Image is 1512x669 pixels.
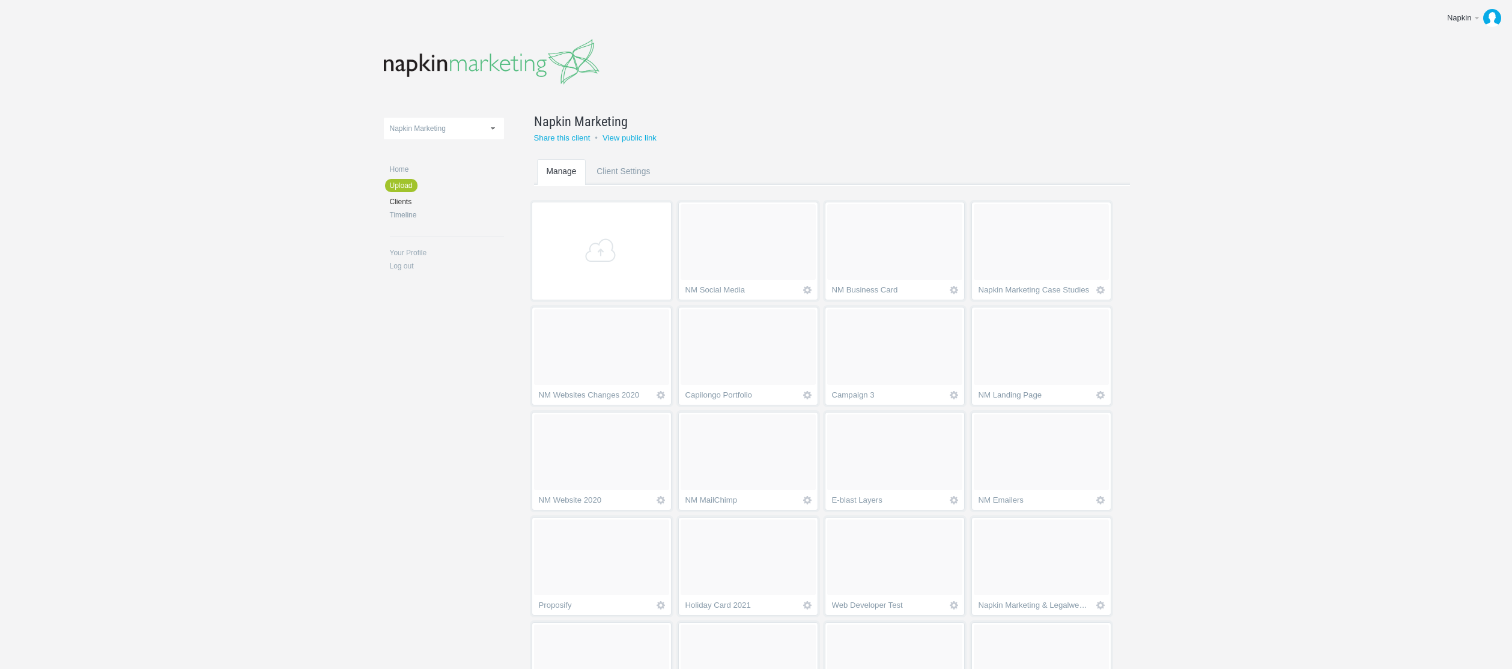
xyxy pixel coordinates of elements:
small: • [595,133,598,142]
a: Icon [949,390,959,401]
li: Contains 5 images [970,200,1113,302]
li: Contains 4 images [970,305,1113,407]
a: Share this client [534,133,591,142]
a: Timeline [390,211,504,219]
div: Capilongo Portfolio [685,391,797,403]
img: 962c44cf9417398e979bba9dc8fee69e [1483,9,1501,27]
li: Contains 4 images [823,410,967,512]
span: Napkin Marketing [390,124,446,133]
div: NM Business Card [832,286,943,298]
div: Campaign 3 [832,391,943,403]
a: Icon [655,390,666,401]
div: Web Developer Test [832,601,943,613]
a: Icon [949,495,959,506]
a: Icon [655,600,666,611]
li: Contains 33 images [530,410,673,512]
li: Contains 2 images [530,515,673,617]
div: Napkin Marketing Case Studies [979,286,1090,298]
a: Icon [1095,495,1106,506]
a: Icon [1095,600,1106,611]
li: Contains 3 images [823,515,967,617]
div: NM Websites Changes 2020 [539,391,650,403]
a: Home [390,166,504,173]
li: Contains 9 images [676,200,820,302]
div: NM Social Media [685,286,797,298]
div: NM MailChimp [685,496,797,508]
div: NM Landing Page [979,391,1090,403]
a: Icon [802,285,813,295]
div: Proposify [539,601,650,613]
li: Contains 2 images [823,305,967,407]
div: Holiday Card 2021 [685,601,797,613]
li: Contains 2 images [676,515,820,617]
div: Napkin [1447,12,1472,24]
a: Icon [949,285,959,295]
div: E-blast Layers [832,496,943,508]
a: Icon [1095,390,1106,401]
span: Napkin Marketing [534,112,628,131]
a: Upload [385,179,417,192]
li: Contains 3 images [530,305,673,407]
a: View public link [603,133,657,142]
a: + [532,202,672,300]
div: Napkin Marketing & Legalwerx Newsletter [979,601,1090,613]
a: Manage [537,159,586,207]
li: Contains 5 images [676,410,820,512]
a: Icon [1095,285,1106,295]
a: Log out [390,262,504,270]
a: Icon [802,600,813,611]
li: Contains 5 images [823,200,967,302]
li: Contains 5 images [970,515,1113,617]
a: Napkin [1438,6,1506,30]
a: Client Settings [587,159,660,207]
span: + [539,238,664,262]
a: Icon [802,390,813,401]
a: Icon [802,495,813,506]
a: Napkin Marketing [534,112,1100,131]
a: Icon [655,495,666,506]
div: NM Emailers [979,496,1090,508]
img: napkinmarketing-logo_20160520102043.png [384,39,600,85]
a: Clients [390,198,504,205]
div: NM Website 2020 [539,496,650,508]
a: Your Profile [390,249,504,256]
li: Contains 1 image [676,305,820,407]
li: Contains 9 images [970,410,1113,512]
a: Icon [949,600,959,611]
